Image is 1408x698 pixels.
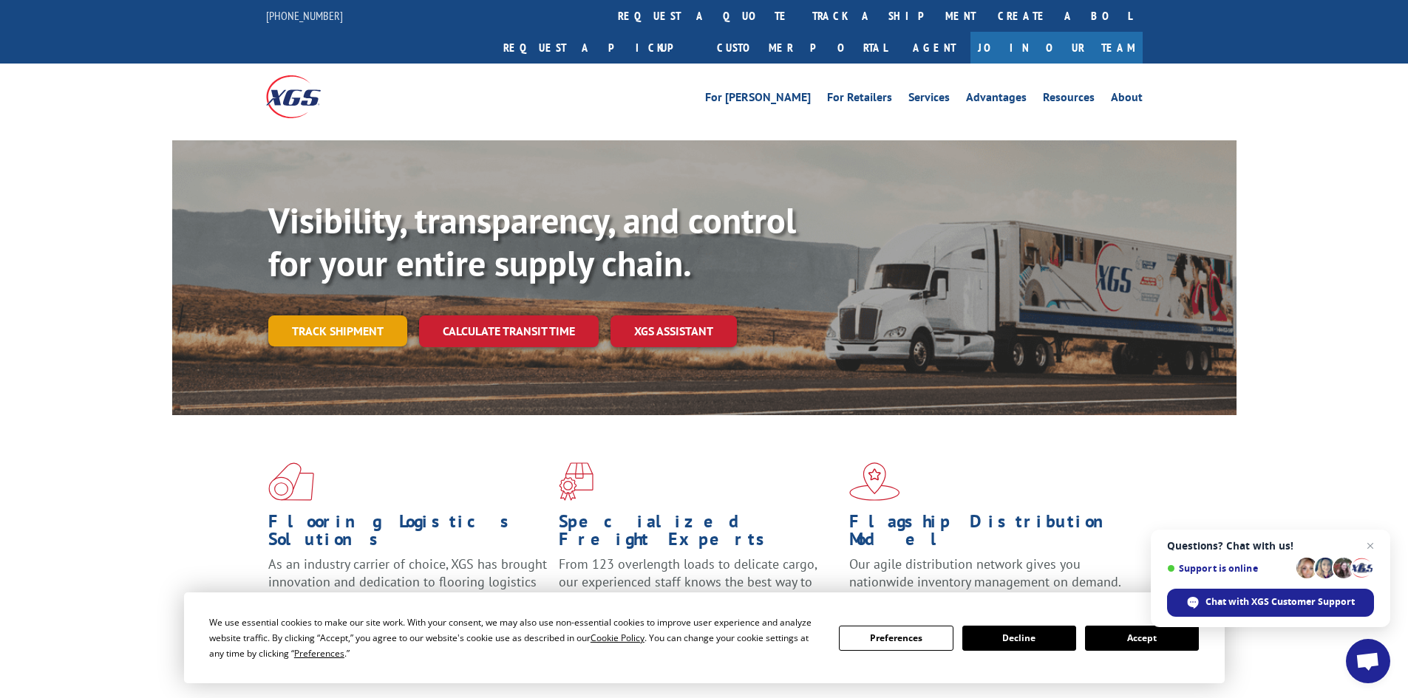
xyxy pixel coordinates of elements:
img: xgs-icon-focused-on-flooring-red [559,462,594,501]
button: Preferences [839,626,953,651]
a: About [1111,92,1143,108]
span: Preferences [294,647,344,660]
span: Questions? Chat with us! [1167,540,1374,552]
a: XGS ASSISTANT [611,315,737,347]
h1: Flooring Logistics Solutions [268,513,548,555]
h1: Flagship Distribution Model [849,513,1129,555]
span: Chat with XGS Customer Support [1167,589,1374,617]
span: Cookie Policy [591,632,645,644]
div: Cookie Consent Prompt [184,592,1225,683]
a: Calculate transit time [419,315,599,347]
span: Support is online [1167,563,1291,574]
a: Customer Portal [706,32,898,64]
a: Join Our Team [970,32,1143,64]
span: Chat with XGS Customer Support [1205,595,1355,609]
a: Request a pickup [492,32,706,64]
div: We use essential cookies to make our site work. With your consent, we may also use non-essential ... [209,615,821,661]
a: For [PERSON_NAME] [705,92,811,108]
a: Advantages [966,92,1027,108]
a: Resources [1043,92,1095,108]
a: [PHONE_NUMBER] [266,8,343,23]
a: For Retailers [827,92,892,108]
b: Visibility, transparency, and control for your entire supply chain. [268,197,796,286]
a: Agent [898,32,970,64]
span: Our agile distribution network gives you nationwide inventory management on demand. [849,555,1121,590]
img: xgs-icon-flagship-distribution-model-red [849,462,900,501]
button: Decline [962,626,1076,651]
span: As an industry carrier of choice, XGS has brought innovation and dedication to flooring logistics... [268,555,547,608]
p: From 123 overlength loads to delicate cargo, our experienced staff knows the best way to move you... [559,555,838,621]
a: Services [908,92,950,108]
a: Track shipment [268,315,407,346]
button: Accept [1085,626,1199,651]
img: xgs-icon-total-supply-chain-intelligence-red [268,462,314,501]
a: Open chat [1346,639,1390,683]
h1: Specialized Freight Experts [559,513,838,555]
